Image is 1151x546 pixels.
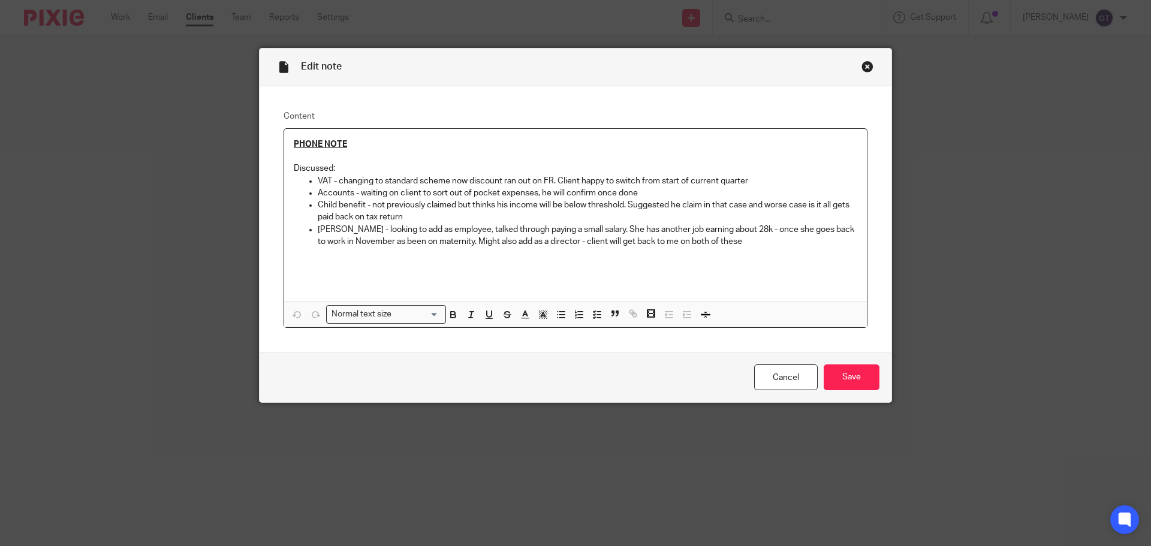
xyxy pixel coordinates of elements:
[318,175,857,187] p: VAT - changing to standard scheme now discount ran out on FR. Client happy to switch from start o...
[318,199,857,224] p: Child benefit - not previously claimed but thinks his income will be below threshold. Suggested h...
[824,364,879,390] input: Save
[326,305,446,324] div: Search for option
[754,364,818,390] a: Cancel
[396,308,439,321] input: Search for option
[329,308,394,321] span: Normal text size
[318,224,857,248] p: [PERSON_NAME] - looking to add as employee, talked through paying a small salary. She has another...
[318,187,857,199] p: Accounts - waiting on client to sort out of pocket expenses, he will confirm once done
[861,61,873,73] div: Close this dialog window
[294,162,857,174] p: Discussed:
[294,140,347,149] u: PHONE NOTE
[284,110,867,122] label: Content
[301,62,342,71] span: Edit note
